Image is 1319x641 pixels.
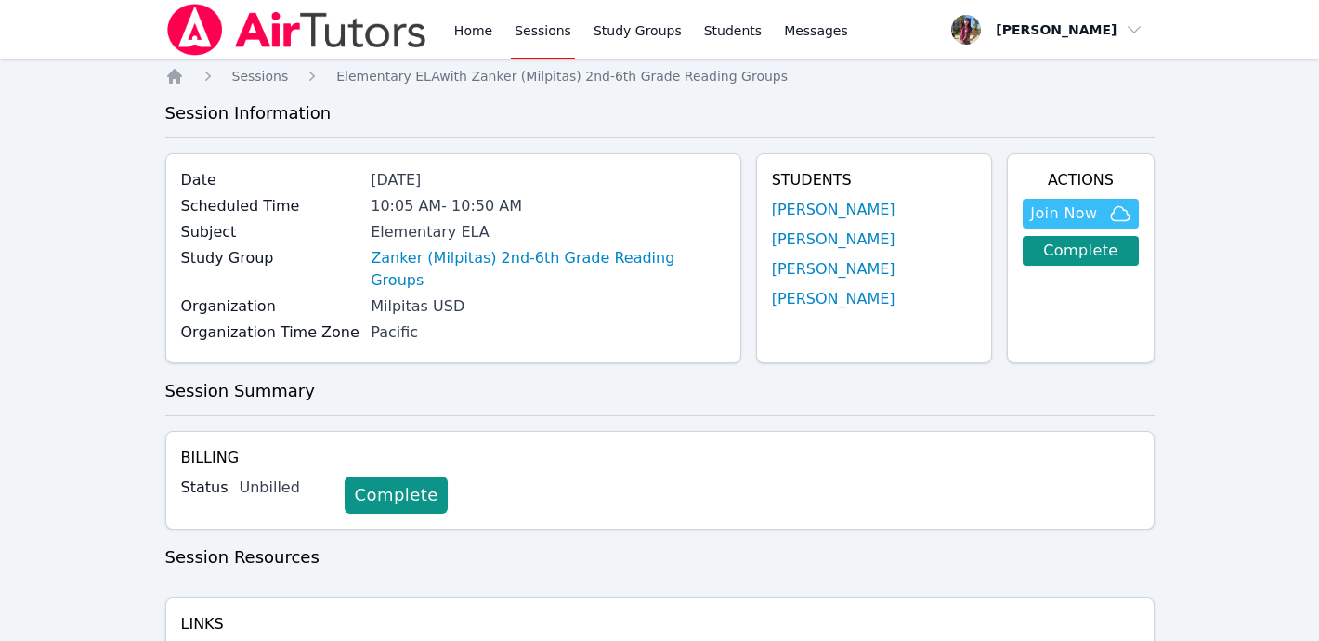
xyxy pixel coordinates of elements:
[336,69,788,84] span: Elementary ELA with Zanker (Milpitas) 2nd-6th Grade Reading Groups
[165,4,428,56] img: Air Tutors
[371,295,725,318] div: Milpitas USD
[336,67,788,85] a: Elementary ELAwith Zanker (Milpitas) 2nd-6th Grade Reading Groups
[181,613,427,635] h4: Links
[1023,236,1138,266] a: Complete
[784,21,848,40] span: Messages
[1030,203,1097,225] span: Join Now
[181,447,1139,469] h4: Billing
[371,321,725,344] div: Pacific
[371,169,725,191] div: [DATE]
[772,229,895,251] a: [PERSON_NAME]
[165,67,1155,85] nav: Breadcrumb
[232,67,289,85] a: Sessions
[1023,199,1138,229] button: Join Now
[772,288,895,310] a: [PERSON_NAME]
[345,477,447,514] a: Complete
[181,221,360,243] label: Subject
[1023,169,1138,191] h4: Actions
[371,195,725,217] div: 10:05 AM - 10:50 AM
[371,221,725,243] div: Elementary ELA
[772,258,895,281] a: [PERSON_NAME]
[165,378,1155,404] h3: Session Summary
[165,544,1155,570] h3: Session Resources
[371,247,725,292] a: Zanker (Milpitas) 2nd-6th Grade Reading Groups
[181,247,360,269] label: Study Group
[181,295,360,318] label: Organization
[181,321,360,344] label: Organization Time Zone
[181,477,229,499] label: Status
[772,199,895,221] a: [PERSON_NAME]
[181,169,360,191] label: Date
[165,100,1155,126] h3: Session Information
[772,169,977,191] h4: Students
[181,195,360,217] label: Scheduled Time
[232,69,289,84] span: Sessions
[239,477,330,499] div: Unbilled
